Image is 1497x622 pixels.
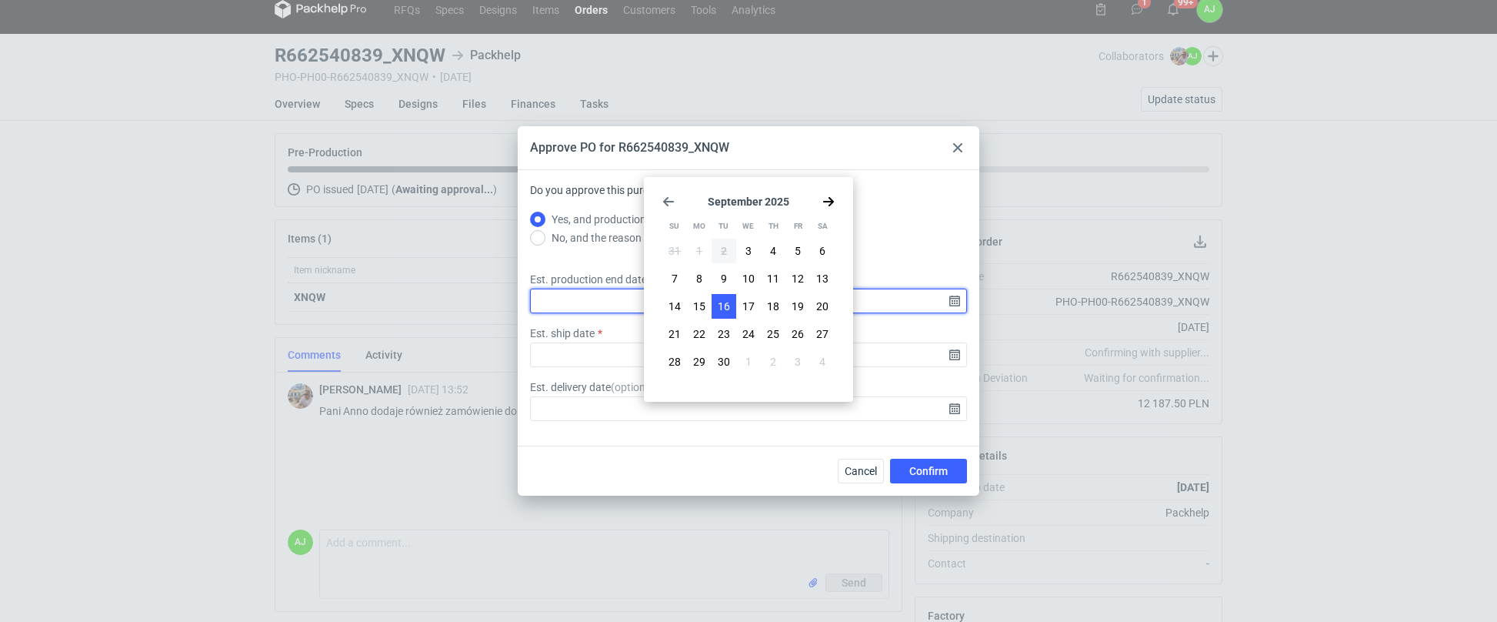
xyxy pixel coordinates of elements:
[767,271,779,286] span: 11
[668,326,681,342] span: 21
[712,239,736,263] button: Tue Sep 02 2025
[721,243,727,259] span: 2
[810,349,835,374] button: Sat Oct 04 2025
[816,271,829,286] span: 13
[530,326,595,341] label: Est. ship date
[530,139,729,156] div: Approve PO for R662540839_XNQW
[687,214,711,239] div: Mo
[662,349,687,374] button: Sun Sep 28 2025
[721,271,727,286] span: 9
[845,466,877,477] span: Cancel
[718,354,730,370] span: 30
[811,214,835,239] div: Sa
[736,266,761,291] button: Wed Sep 10 2025
[712,294,736,319] button: Tue Sep 16 2025
[693,354,705,370] span: 29
[530,182,705,210] label: Do you approve this purchase order?
[770,354,776,370] span: 2
[736,322,761,346] button: Wed Sep 24 2025
[718,299,730,314] span: 16
[611,381,658,393] span: ( optional )
[693,326,705,342] span: 22
[795,243,801,259] span: 5
[795,354,801,370] span: 3
[662,294,687,319] button: Sun Sep 14 2025
[742,271,755,286] span: 10
[785,239,810,263] button: Fri Sep 05 2025
[672,271,678,286] span: 7
[810,266,835,291] button: Sat Sep 13 2025
[785,266,810,291] button: Fri Sep 12 2025
[718,326,730,342] span: 23
[696,243,702,259] span: 1
[696,271,702,286] span: 8
[745,243,752,259] span: 3
[810,322,835,346] button: Sat Sep 27 2025
[712,266,736,291] button: Tue Sep 09 2025
[792,271,804,286] span: 12
[761,322,785,346] button: Thu Sep 25 2025
[785,349,810,374] button: Fri Oct 03 2025
[838,459,884,483] button: Cancel
[687,322,712,346] button: Mon Sep 22 2025
[742,326,755,342] span: 24
[687,294,712,319] button: Mon Sep 15 2025
[662,266,687,291] button: Sun Sep 07 2025
[816,299,829,314] span: 20
[767,299,779,314] span: 18
[662,322,687,346] button: Sun Sep 21 2025
[785,294,810,319] button: Fri Sep 19 2025
[770,243,776,259] span: 4
[687,239,712,263] button: Mon Sep 01 2025
[816,326,829,342] span: 27
[693,299,705,314] span: 15
[761,239,785,263] button: Thu Sep 04 2025
[736,214,760,239] div: We
[822,196,835,208] svg: Go forward 1 month
[810,294,835,319] button: Sat Sep 20 2025
[792,299,804,314] span: 19
[736,349,761,374] button: Wed Oct 01 2025
[761,349,785,374] button: Thu Oct 02 2025
[761,294,785,319] button: Thu Sep 18 2025
[742,299,755,314] span: 17
[819,354,825,370] span: 4
[662,214,686,239] div: Su
[762,214,785,239] div: Th
[662,239,687,263] button: Sun Aug 31 2025
[668,299,681,314] span: 14
[819,243,825,259] span: 6
[712,322,736,346] button: Tue Sep 23 2025
[687,266,712,291] button: Mon Sep 08 2025
[687,349,712,374] button: Mon Sep 29 2025
[712,214,735,239] div: Tu
[668,243,681,259] span: 31
[530,380,658,395] label: Est. delivery date
[785,322,810,346] button: Fri Sep 26 2025
[890,459,967,483] button: Confirm
[909,466,948,477] span: Confirm
[662,196,835,208] section: September 2025
[786,214,810,239] div: Fr
[736,294,761,319] button: Wed Sep 17 2025
[761,266,785,291] button: Thu Sep 11 2025
[530,272,647,287] label: Est. production end date
[736,239,761,263] button: Wed Sep 03 2025
[668,354,681,370] span: 28
[792,326,804,342] span: 26
[745,354,752,370] span: 1
[712,349,736,374] button: Tue Sep 30 2025
[662,196,675,208] svg: Go back 1 month
[767,326,779,342] span: 25
[810,239,835,263] button: Sat Sep 06 2025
